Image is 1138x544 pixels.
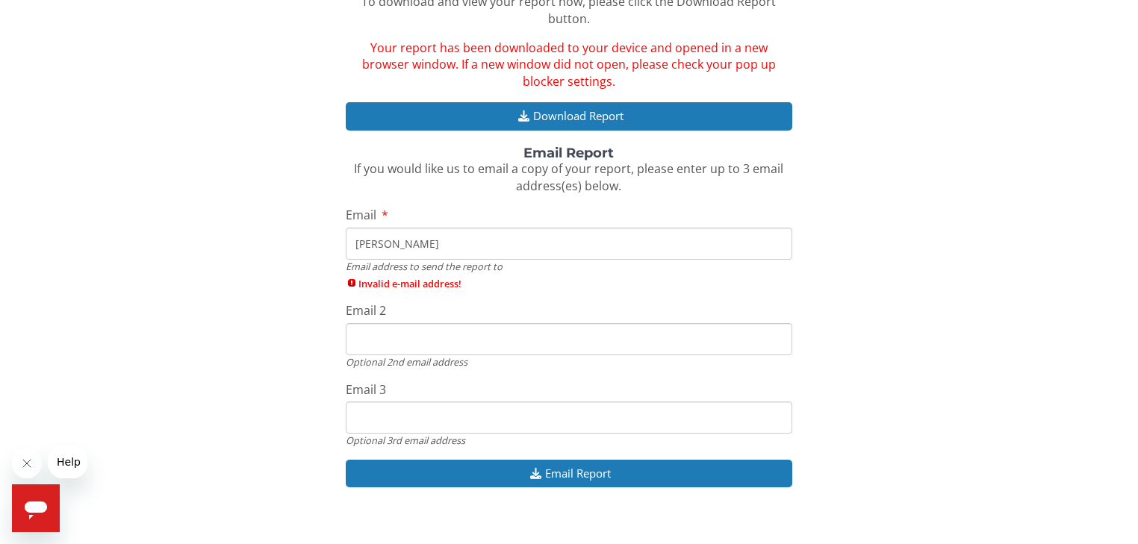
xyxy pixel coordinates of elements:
[346,207,376,223] span: Email
[346,102,792,130] button: Download Report
[523,145,614,161] strong: Email Report
[354,160,783,194] span: If you would like us to email a copy of your report, please enter up to 3 email address(es) below.
[346,302,386,319] span: Email 2
[346,355,792,369] div: Optional 2nd email address
[346,277,792,290] span: Invalid e-mail address!
[346,260,792,273] div: Email address to send the report to
[346,460,792,487] button: Email Report
[12,484,60,532] iframe: Button to launch messaging window
[346,381,386,398] span: Email 3
[362,40,776,90] span: Your report has been downloaded to your device and opened in a new browser window. If a new windo...
[12,448,42,478] iframe: Close message
[48,445,87,478] iframe: Message from company
[346,434,792,447] div: Optional 3rd email address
